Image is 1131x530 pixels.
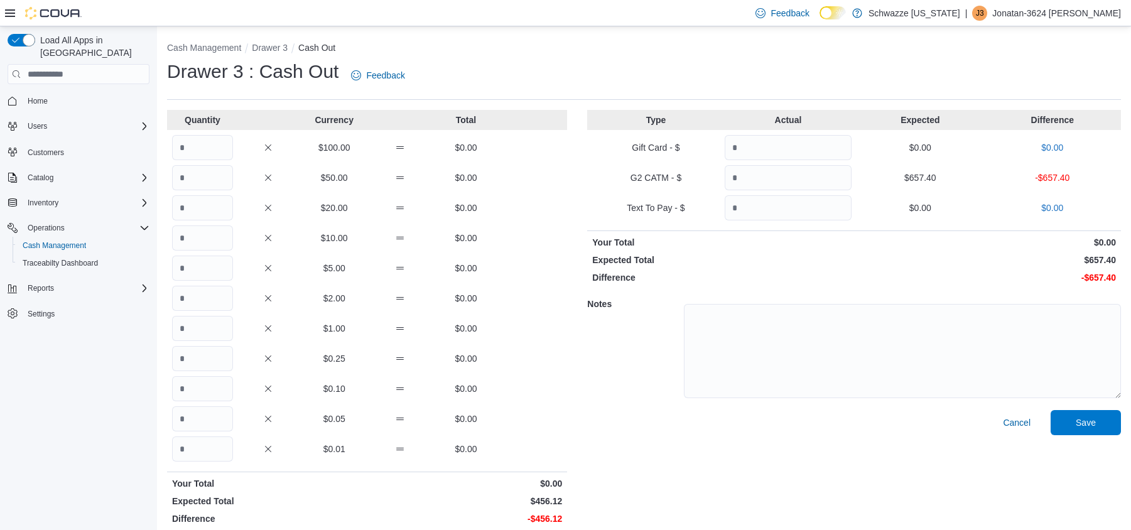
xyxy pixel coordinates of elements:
p: -$456.12 [370,512,563,525]
p: Expected [857,114,983,126]
p: Schwazze [US_STATE] [869,6,960,21]
input: Quantity [172,256,233,281]
span: Feedback [366,69,404,82]
button: Settings [3,305,154,323]
button: Cash Out [298,43,335,53]
span: Home [28,96,48,106]
p: Quantity [172,114,233,126]
p: Expected Total [172,495,365,507]
p: Your Total [172,477,365,490]
input: Quantity [172,135,233,160]
span: J3 [976,6,984,21]
span: Home [23,93,149,109]
p: $0.00 [989,141,1116,154]
p: $0.00 [436,292,497,305]
p: $50.00 [304,171,365,184]
p: $0.00 [436,352,497,365]
span: Reports [28,283,54,293]
input: Quantity [172,286,233,311]
button: Cash Management [167,43,241,53]
input: Quantity [172,436,233,462]
a: Feedback [346,63,409,88]
a: Settings [23,306,60,322]
p: $0.00 [436,202,497,214]
span: Catalog [23,170,149,185]
button: Operations [23,220,70,235]
button: Operations [3,219,154,237]
input: Quantity [725,195,852,220]
span: Traceabilty Dashboard [23,258,98,268]
p: $5.00 [304,262,365,274]
p: -$657.40 [857,271,1116,284]
a: Customers [23,145,69,160]
button: Cash Management [13,237,154,254]
p: Type [592,114,719,126]
p: G2 CATM - $ [592,171,719,184]
p: | [965,6,968,21]
span: Settings [23,306,149,322]
h5: Notes [587,291,681,316]
input: Quantity [725,165,852,190]
p: $2.00 [304,292,365,305]
button: Save [1051,410,1121,435]
p: $0.00 [436,443,497,455]
input: Quantity [172,406,233,431]
span: Catalog [28,173,53,183]
p: $0.00 [857,236,1116,249]
p: $1.00 [304,322,365,335]
p: $0.00 [436,382,497,395]
p: Expected Total [592,254,852,266]
button: Traceabilty Dashboard [13,254,154,272]
p: $0.00 [436,232,497,244]
span: Feedback [771,7,809,19]
div: Jonatan-3624 Vega [972,6,987,21]
p: $100.00 [304,141,365,154]
p: $657.40 [857,171,983,184]
p: Your Total [592,236,852,249]
p: $0.00 [370,477,563,490]
p: $20.00 [304,202,365,214]
input: Quantity [725,135,852,160]
h1: Drawer 3 : Cash Out [167,59,338,84]
span: Cash Management [23,241,86,251]
input: Quantity [172,316,233,341]
button: Reports [3,279,154,297]
p: Difference [989,114,1116,126]
button: Inventory [3,194,154,212]
span: Settings [28,309,55,319]
p: $657.40 [857,254,1116,266]
button: Inventory [23,195,63,210]
a: Cash Management [18,238,91,253]
img: Cova [25,7,82,19]
input: Dark Mode [820,6,846,19]
span: Cash Management [18,238,149,253]
a: Feedback [750,1,814,26]
span: Cancel [1003,416,1031,429]
p: $0.01 [304,443,365,455]
p: Gift Card - $ [592,141,719,154]
span: Users [28,121,47,131]
p: Text To Pay - $ [592,202,719,214]
p: $10.00 [304,232,365,244]
button: Catalog [23,170,58,185]
p: $0.10 [304,382,365,395]
p: $0.00 [436,262,497,274]
p: $0.25 [304,352,365,365]
p: Actual [725,114,852,126]
a: Home [23,94,53,109]
p: $0.00 [436,322,497,335]
p: $0.00 [857,202,983,214]
button: Users [3,117,154,135]
p: $0.00 [989,202,1116,214]
p: Difference [172,512,365,525]
nav: An example of EuiBreadcrumbs [167,41,1121,57]
span: Inventory [23,195,149,210]
p: $0.00 [857,141,983,154]
p: Jonatan-3624 [PERSON_NAME] [992,6,1121,21]
span: Load All Apps in [GEOGRAPHIC_DATA] [35,34,149,59]
input: Quantity [172,376,233,401]
span: Inventory [28,198,58,208]
span: Operations [23,220,149,235]
p: $0.00 [436,141,497,154]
